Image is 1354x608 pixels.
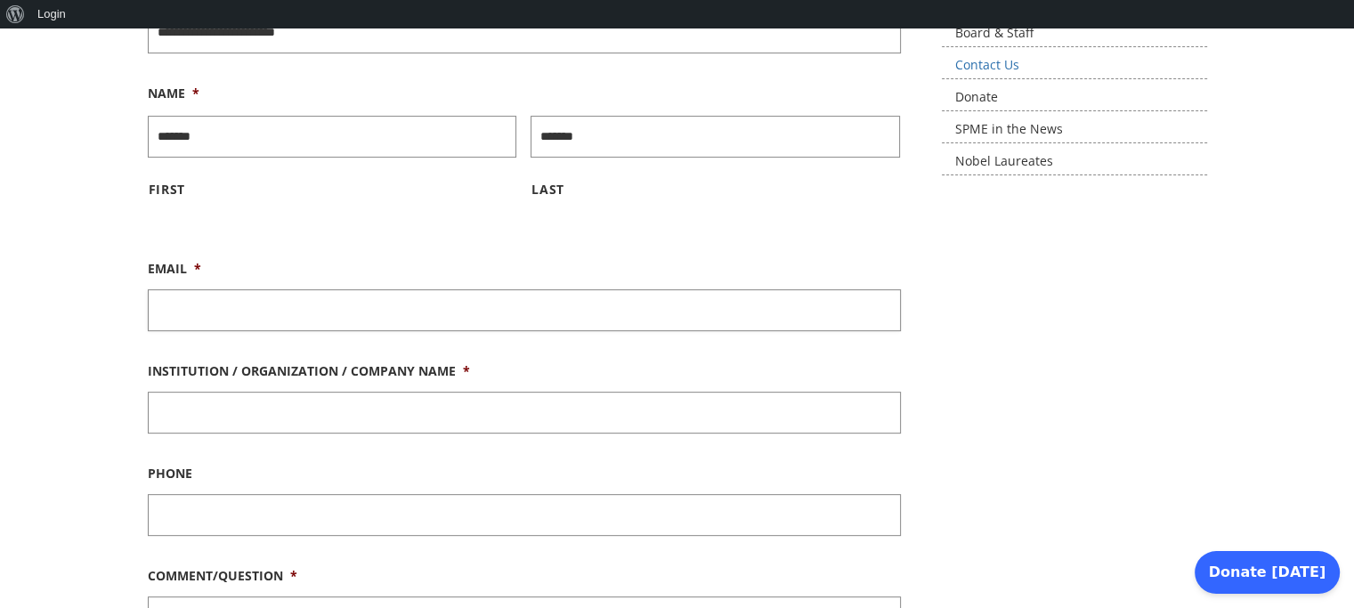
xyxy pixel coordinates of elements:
[148,568,297,584] label: Comment/Question
[148,466,192,482] label: Phone
[148,363,470,379] label: Institution / Organization / Company Name
[942,20,1207,47] a: Board & Staff
[942,116,1207,143] a: SPME in the News
[149,158,517,221] label: First
[942,84,1207,111] a: Donate
[942,148,1207,175] a: Nobel Laureates
[531,158,900,221] label: Last
[148,85,199,101] label: Name
[942,52,1207,79] a: Contact Us
[148,261,201,277] label: Email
